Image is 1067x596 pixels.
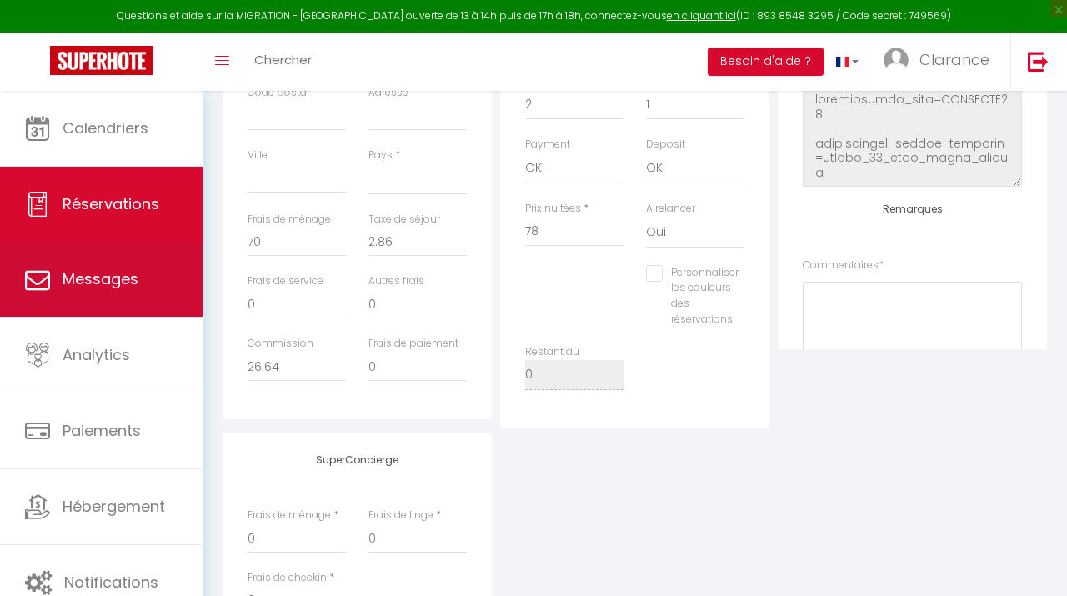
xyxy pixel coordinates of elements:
label: Taxe de séjour [368,212,440,228]
label: Deposit [646,137,685,153]
span: Notifications [64,572,158,593]
label: Restant dû [525,344,579,360]
label: Ville [248,148,268,163]
span: Analytics [63,344,130,365]
span: Chercher [254,51,312,68]
label: Prix nuitées [525,201,581,217]
label: Personnaliser les couleurs des réservations [663,265,739,328]
h4: Remarques [803,203,1022,215]
label: Frais de ménage [248,508,331,523]
a: ... Clarance [871,33,1010,91]
label: Autres frais [368,273,424,289]
label: Frais de service [248,273,323,289]
span: Messages [63,268,138,289]
img: Super Booking [50,46,153,75]
label: Frais de ménage [248,212,331,228]
iframe: LiveChat chat widget [997,526,1067,596]
label: Code postal [248,85,309,101]
span: Calendriers [63,118,148,138]
label: Commission [248,336,313,352]
label: Frais de checkin [248,570,327,586]
label: Payment [525,137,570,153]
span: Clarance [919,49,989,70]
label: Frais de linge [368,508,433,523]
img: ... [884,48,909,73]
span: Paiements [63,420,141,441]
label: Frais de paiement [368,336,458,352]
button: Besoin d'aide ? [708,48,824,76]
span: Réservations [63,193,159,214]
label: A relancer [646,201,695,217]
a: en cliquant ici [667,8,736,23]
img: logout [1028,51,1049,72]
h4: SuperConcierge [248,454,467,466]
label: Commentaires [803,258,884,273]
span: Hébergement [63,496,165,517]
label: Adresse [368,85,408,101]
label: Pays [368,148,393,163]
a: Chercher [242,33,324,91]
